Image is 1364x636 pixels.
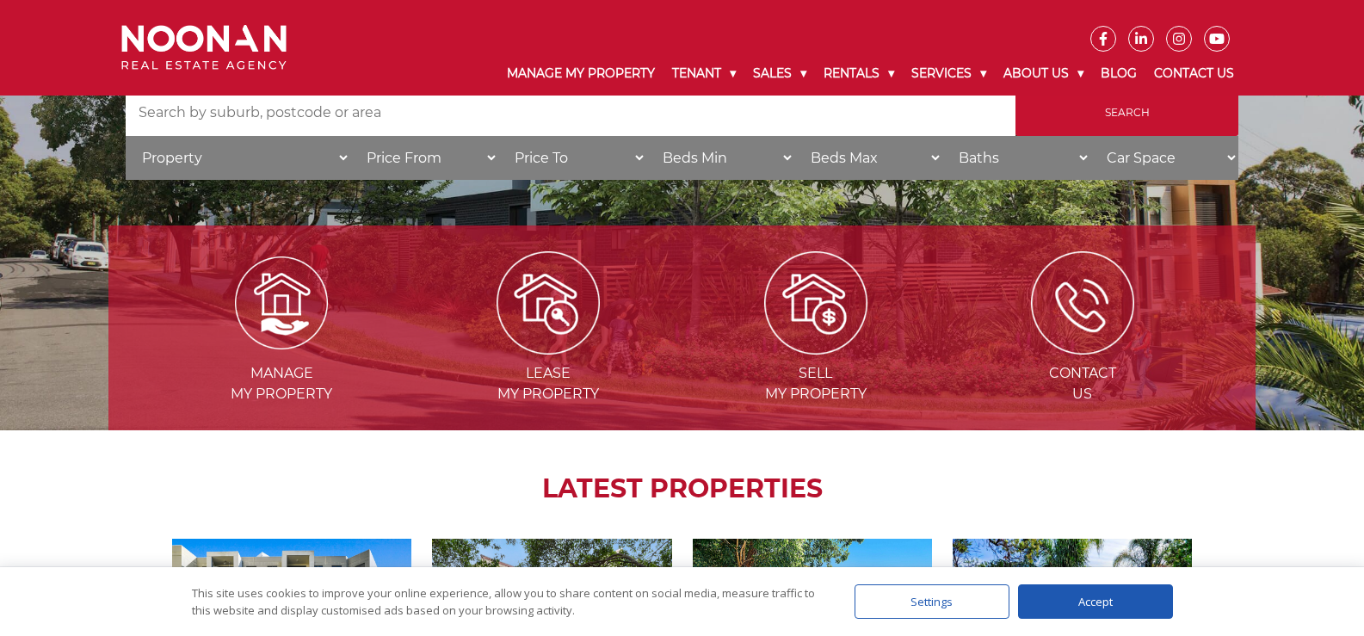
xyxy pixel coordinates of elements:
img: Lease my property [497,251,600,355]
img: Noonan Real Estate Agency [121,25,287,71]
a: Sell my property Sellmy Property [684,293,947,402]
a: Sales [744,52,815,96]
a: Rentals [815,52,903,96]
img: Sell my property [764,251,867,355]
a: Services [903,52,995,96]
span: Contact Us [951,363,1214,404]
span: Lease my Property [417,363,680,404]
a: Blog [1092,52,1145,96]
a: Contact Us [1145,52,1243,96]
a: Manage My Property [498,52,663,96]
input: Search [1015,90,1238,136]
a: Manage my Property Managemy Property [150,293,413,402]
a: Tenant [663,52,744,96]
a: ICONS ContactUs [951,293,1214,402]
span: Sell my Property [684,363,947,404]
img: ICONS [1031,251,1134,355]
div: Settings [855,584,1009,619]
span: Manage my Property [150,363,413,404]
h2: LATEST PROPERTIES [151,473,1213,504]
a: About Us [995,52,1092,96]
div: Accept [1018,584,1173,619]
input: Search by suburb, postcode or area [126,90,1015,136]
div: This site uses cookies to improve your online experience, allow you to share content on social me... [192,584,820,619]
img: Manage my Property [235,256,328,349]
a: Lease my property Leasemy Property [417,293,680,402]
